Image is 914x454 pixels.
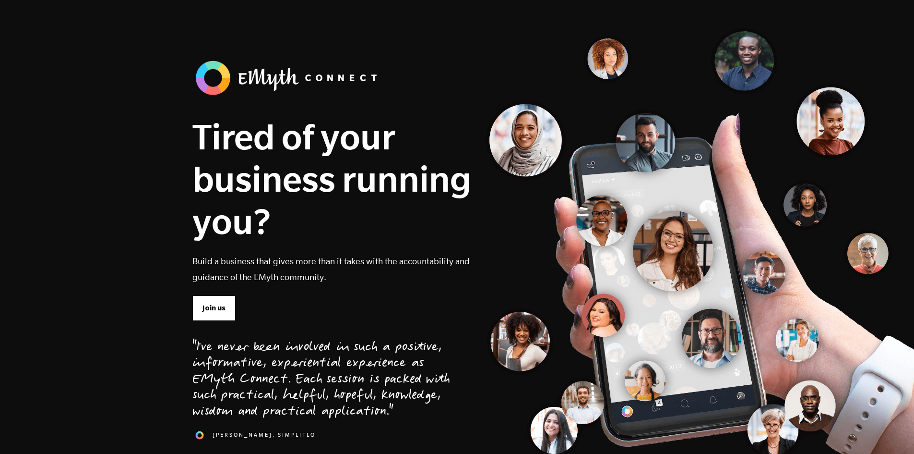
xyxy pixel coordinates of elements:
iframe: Chat Widget [866,408,914,454]
p: Build a business that gives more than it takes with the accountability and guidance of the EMyth ... [192,253,472,285]
span: [PERSON_NAME], SimpliFlo [213,431,316,439]
img: banner_logo [192,58,384,98]
div: "I've never been involved in such a positive, informative, experiential experience as EMyth Conne... [192,340,450,421]
span: Join us [202,303,226,313]
img: 1 [192,428,207,442]
a: Join us [192,295,236,320]
h1: Tired of your business running you? [192,115,472,242]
